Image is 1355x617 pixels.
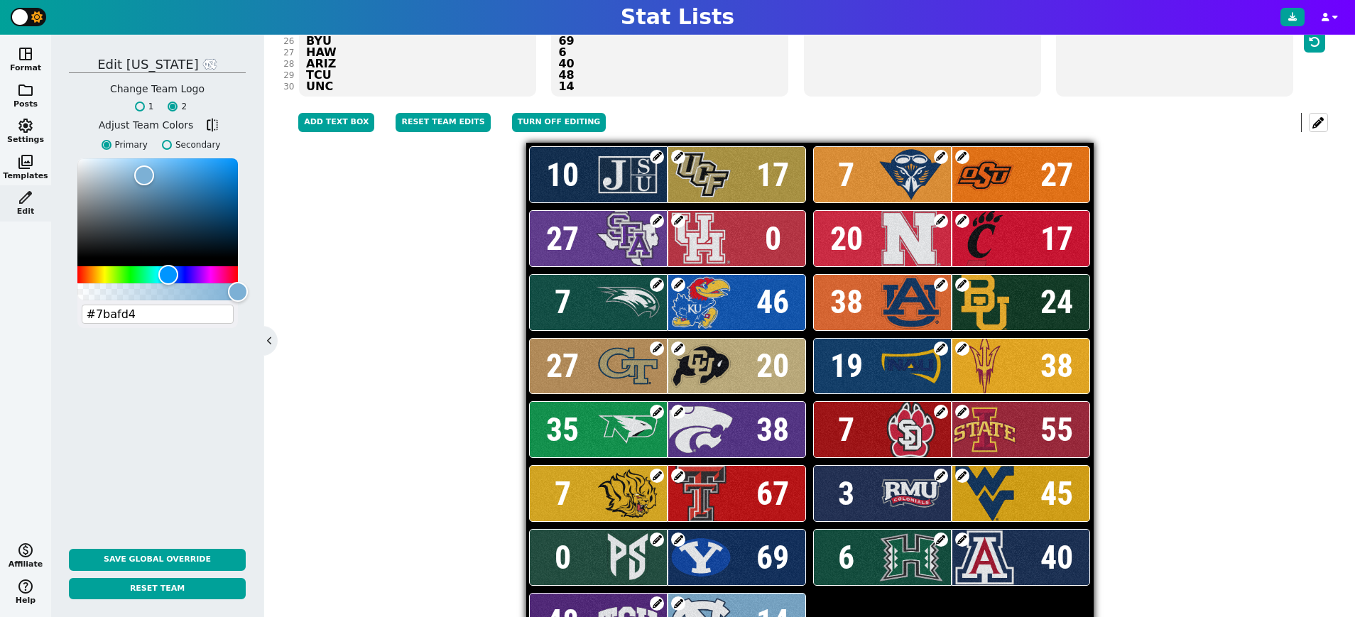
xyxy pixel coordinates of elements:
[17,82,34,99] span: folder
[1040,219,1073,258] span: 17
[69,57,246,73] h5: Edit [US_STATE]
[546,155,579,194] span: 10
[512,113,606,132] button: Turn off editing
[838,474,854,513] span: 3
[168,102,178,111] input: 2
[546,346,579,385] span: 27
[555,538,571,577] span: 0
[1040,474,1073,513] span: 45
[756,155,789,194] span: 17
[160,100,187,113] label: 2
[17,542,34,559] span: monetization_on
[830,283,863,321] span: 38
[69,549,246,571] button: Save Global Override
[77,283,238,300] div: Alpha
[756,283,789,321] span: 46
[91,119,202,131] h5: Adjust Team Colors
[756,474,789,513] span: 67
[17,189,34,206] span: edit
[205,118,219,132] span: flip
[1040,410,1073,449] span: 55
[69,578,246,600] button: Reset Team
[555,474,571,513] span: 7
[830,346,863,385] span: 19
[765,219,781,258] span: 0
[135,102,145,111] input: 1
[555,283,571,321] span: 7
[838,410,854,449] span: 7
[756,346,789,385] span: 20
[17,117,34,134] span: settings
[94,138,148,151] label: Primary
[17,578,34,595] span: help
[17,45,34,62] span: space_dashboard
[128,100,154,113] label: 1
[283,81,294,92] div: 30
[838,155,854,194] span: 7
[838,538,854,577] span: 6
[102,140,111,150] input: Primary
[283,47,294,58] div: 27
[155,138,221,151] label: Secondary
[77,266,238,283] div: Hue
[298,113,374,132] button: Add Text Box
[546,219,579,258] span: 27
[283,36,294,47] div: 26
[546,410,579,449] span: 35
[621,4,734,30] h1: Stat Lists
[756,410,789,449] span: 38
[283,58,294,70] div: 28
[1040,346,1073,385] span: 38
[201,117,224,133] button: flip
[283,70,294,81] div: 29
[1040,538,1073,577] span: 40
[110,83,205,95] h5: Change Team Logo
[756,538,789,577] span: 69
[1040,155,1073,194] span: 27
[1040,283,1073,321] span: 24
[830,219,863,258] span: 20
[17,153,34,170] span: photo_library
[77,158,238,258] div: Color
[162,140,172,150] input: Secondary
[396,113,490,132] button: Reset Team Edits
